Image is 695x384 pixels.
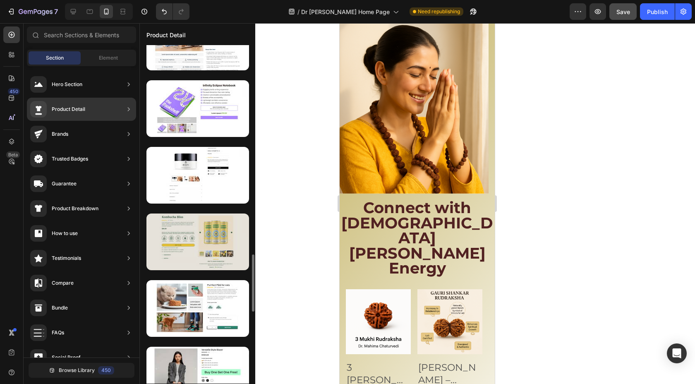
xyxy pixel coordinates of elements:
div: How to use [52,229,78,238]
div: Brands [52,130,68,138]
span: Element [99,54,118,62]
div: Guarantee [52,180,77,188]
span: Save [616,8,630,15]
h2: 3 [PERSON_NAME] – The Flame of Transformation [6,338,71,364]
div: FAQs [52,329,64,337]
h2: [PERSON_NAME] – Divine Union Bead for Harmony [78,338,143,364]
div: Product Detail [52,105,85,113]
div: 450 [8,88,20,95]
button: Save [609,3,637,20]
div: Compare [52,279,74,287]
button: Browse Library450 [29,363,134,378]
div: Open Intercom Messenger [667,343,687,363]
span: / [297,7,300,16]
a: Gauri Shankar Rudraksha – Divine Union Bead for Harmony [78,266,143,331]
div: Bundle [52,304,68,312]
div: Publish [647,7,668,16]
button: Publish [640,3,675,20]
div: 450 [98,366,114,374]
div: Testimonials [52,254,81,262]
div: Hero Section [52,80,82,89]
input: Search Sections & Elements [27,26,136,43]
div: Undo/Redo [156,3,189,20]
span: Dr [PERSON_NAME] Home Page [301,7,390,16]
div: Product Breakdown [52,204,98,213]
div: Social Proof [52,353,81,362]
p: 7 [54,7,58,17]
iframe: Design area [340,23,495,384]
div: Beta [6,151,20,158]
span: Browse Library [59,367,95,374]
button: 7 [3,3,62,20]
span: Section [46,54,64,62]
div: Trusted Badges [52,155,88,163]
span: Need republishing [418,8,460,15]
